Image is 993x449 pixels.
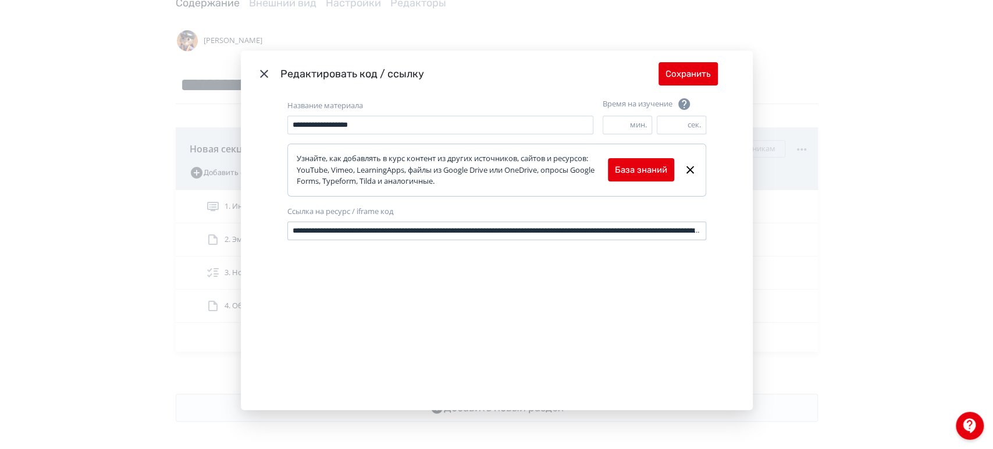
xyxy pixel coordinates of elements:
[241,51,753,410] div: Modal
[287,100,363,112] label: Название материала
[603,97,691,111] div: Время на изучение
[688,119,706,131] div: сек.
[297,153,608,187] div: Узнайте, как добавлять в курс контент из других источников, сайтов и ресурсов: YouTube, Vimeo, Le...
[630,119,652,131] div: мин.
[287,206,393,218] label: Ссылка на ресурс / iframe код
[280,66,659,82] div: Редактировать код / ссылку
[608,158,674,181] button: База знаний
[659,62,718,85] button: Сохранить
[615,163,667,177] a: База знаний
